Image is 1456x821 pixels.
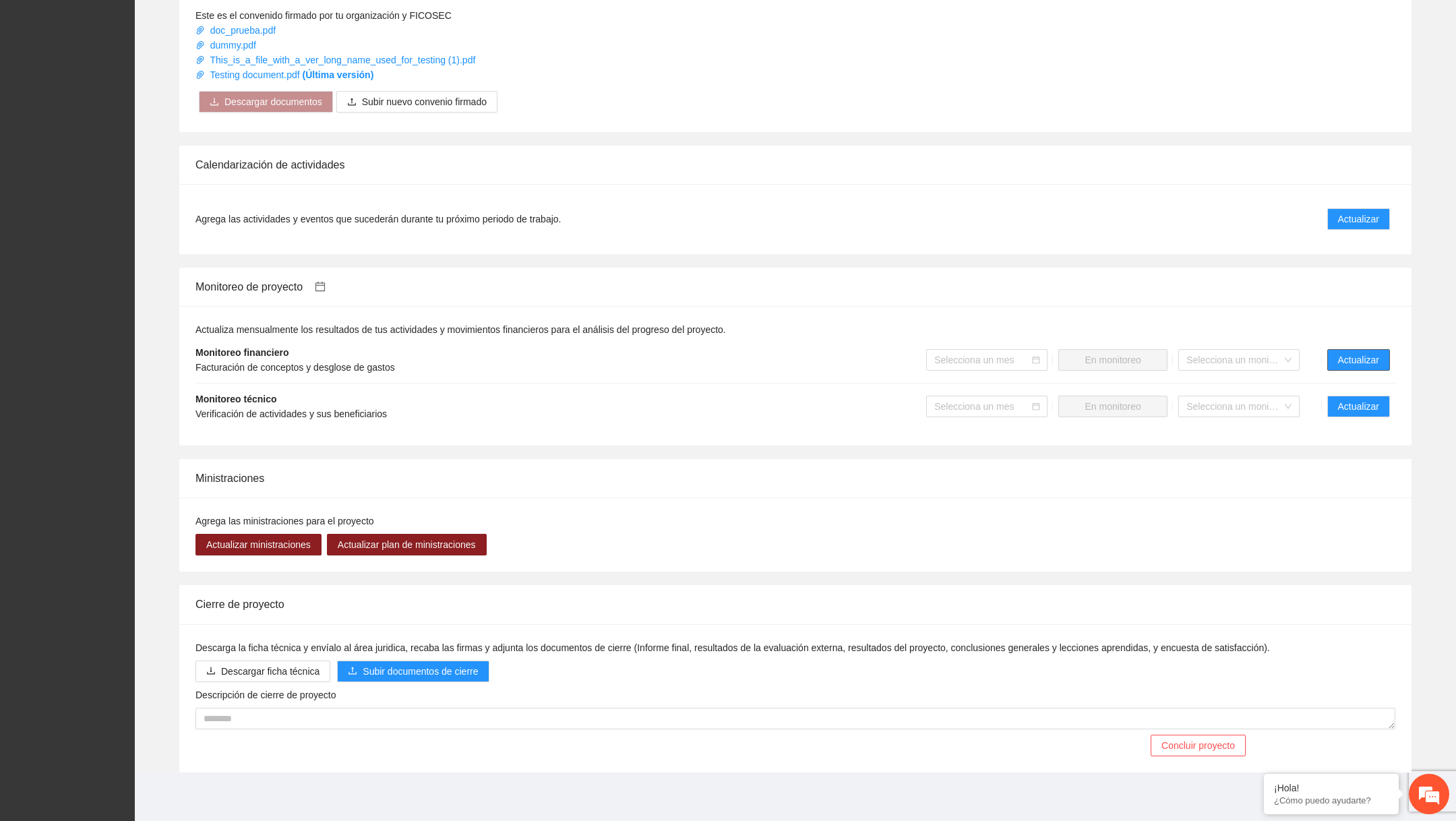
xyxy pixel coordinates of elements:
[348,666,357,677] span: upload
[1161,738,1235,753] span: Concluir proyecto
[327,539,487,550] a: Actualizar plan de ministraciones
[336,91,497,113] button: uploadSubir nuevo convenio firmado
[195,347,289,358] strong: Monitoreo financiero
[336,96,497,107] span: uploadSubir nuevo convenio firmado
[195,268,1395,306] div: Monitoreo de proyecto
[1032,356,1040,364] span: calendar
[195,25,278,36] a: doc_prueba.pdf
[195,688,336,702] label: Descripción de cierre de proyecto
[195,324,726,335] span: Actualiza mensualmente los resultados de tus actividades y movimientos financieros para el anális...
[303,69,374,80] strong: (Última versión)
[195,661,330,682] button: downloadDescargar ficha técnica
[195,69,373,80] a: Testing document.pdf
[1338,212,1379,226] span: Actualizar
[1327,396,1390,417] button: Actualizar
[7,368,257,415] textarea: Escriba su mensaje y pulse “Intro”
[195,666,330,677] a: downloadDescargar ficha técnica
[1151,735,1246,756] button: Concluir proyecto
[195,55,478,65] a: This_is_a_file_with_a_ver_long_name_used_for_testing (1).pdf
[1338,353,1379,367] span: Actualizar
[303,281,326,293] a: calendar
[337,661,489,682] button: uploadSubir documentos de cierre
[195,408,387,419] span: Verificación de actividades y sus beneficiarios
[206,666,216,677] span: download
[195,26,205,35] span: paper-clip
[195,55,205,65] span: paper-clip
[315,281,326,292] span: calendar
[78,180,186,316] span: Estamos en línea.
[1338,399,1379,414] span: Actualizar
[224,94,322,109] span: Descargar documentos
[195,516,374,526] span: Agrega las ministraciones para el proyecto
[1327,349,1390,371] button: Actualizar
[195,539,322,550] a: Actualizar ministraciones
[195,394,277,404] strong: Monitoreo técnico
[221,664,320,679] span: Descargar ficha técnica
[1274,783,1389,793] div: ¡Hola!
[362,94,487,109] span: Subir nuevo convenio firmado
[338,537,476,552] span: Actualizar plan de ministraciones
[347,97,357,108] span: upload
[195,459,1395,497] div: Ministraciones
[1327,208,1390,230] button: Actualizar
[70,69,226,86] div: Chatee con nosotros ahora
[327,534,487,555] button: Actualizar plan de ministraciones
[1274,795,1389,805] p: ¿Cómo puedo ayudarte?
[195,585,1395,624] div: Cierre de proyecto
[195,534,322,555] button: Actualizar ministraciones
[195,708,1395,729] textarea: Descripción de cierre de proyecto
[210,97,219,108] span: download
[195,362,395,373] span: Facturación de conceptos y desglose de gastos
[195,70,205,80] span: paper-clip
[206,537,311,552] span: Actualizar ministraciones
[1032,402,1040,410] span: calendar
[363,664,478,679] span: Subir documentos de cierre
[195,146,1395,184] div: Calendarización de actividades
[195,40,205,50] span: paper-clip
[337,666,489,677] span: uploadSubir documentos de cierre
[199,91,333,113] button: downloadDescargar documentos
[195,10,452,21] span: Este es el convenido firmado por tu organización y FICOSEC
[221,7,253,39] div: Minimizar ventana de chat en vivo
[195,212,561,226] span: Agrega las actividades y eventos que sucederán durante tu próximo periodo de trabajo.
[195,40,259,51] a: dummy.pdf
[195,642,1270,653] span: Descarga la ficha técnica y envíalo al área juridica, recaba las firmas y adjunta los documentos ...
